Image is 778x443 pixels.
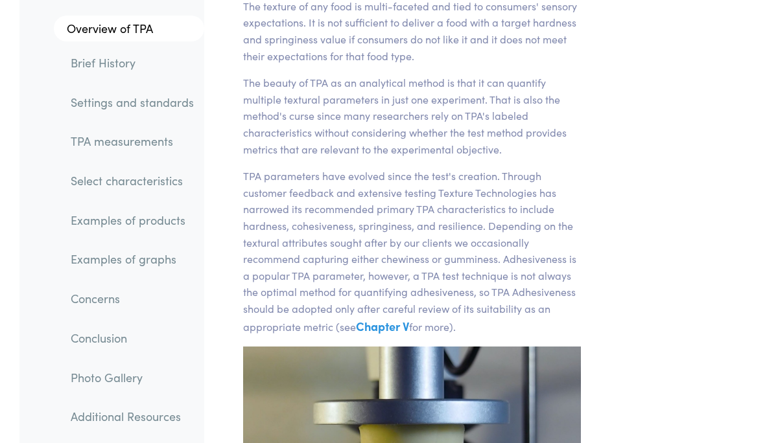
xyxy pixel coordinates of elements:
[60,48,204,78] a: Brief History
[60,323,204,353] a: Conclusion
[54,16,204,41] a: Overview of TPA
[356,318,409,334] a: Chapter V
[60,87,204,117] a: Settings and standards
[60,402,204,431] a: Additional Resources
[60,284,204,313] a: Concerns
[60,362,204,392] a: Photo Gallery
[243,74,581,157] p: The beauty of TPA as an analytical method is that it can quantify multiple textural parameters in...
[60,126,204,156] a: TPA measurements
[60,205,204,235] a: Examples of products
[60,244,204,274] a: Examples of graphs
[243,168,581,336] p: TPA parameters have evolved since the test's creation. Through customer feedback and extensive te...
[60,166,204,196] a: Select characteristics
